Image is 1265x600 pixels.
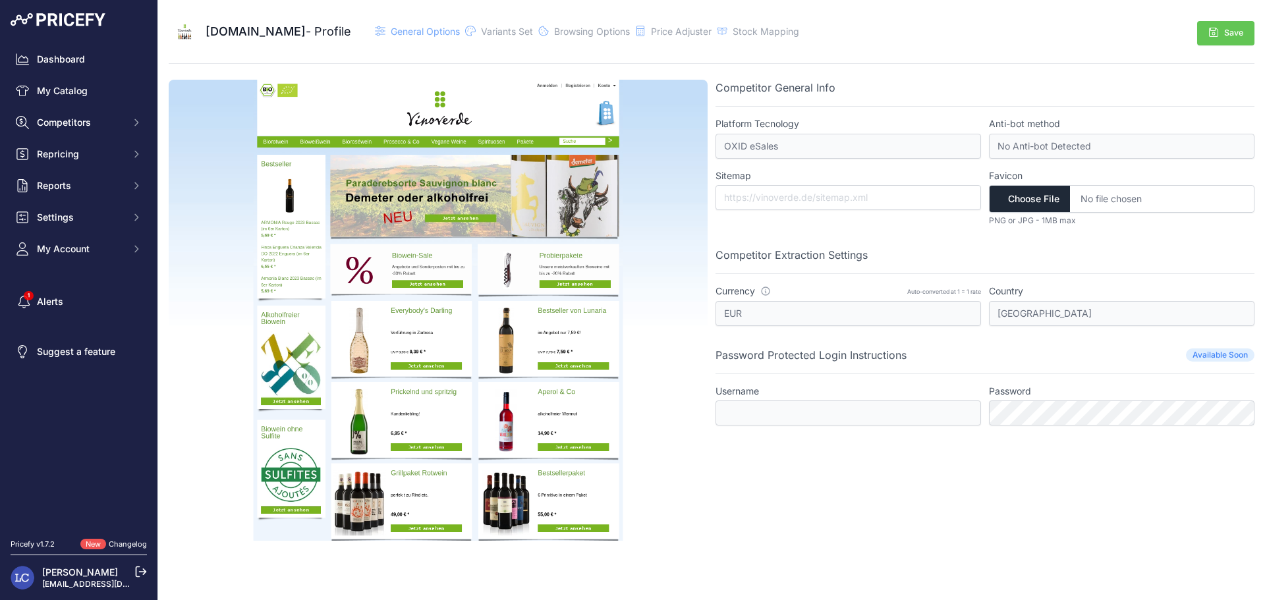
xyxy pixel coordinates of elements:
span: My Account [37,242,123,256]
span: Variants Set [481,26,533,37]
span: Browsing Options [554,26,630,37]
p: Competitor Extraction Settings [716,247,1254,263]
p: Password Protected Login Instructions [716,347,907,363]
a: [EMAIL_ADDRESS][DOMAIN_NAME] [42,579,180,589]
a: Changelog [109,539,147,549]
span: Available Soon [1186,348,1254,362]
input: https://vinoverde.de/sitemap.xml [716,185,981,210]
span: Price Adjuster [651,26,712,37]
label: Currency [716,285,771,298]
a: Suggest a feature [11,340,147,364]
a: My Catalog [11,79,147,103]
p: PNG or JPG - 1MB max [989,215,1254,226]
button: Reports [11,174,147,198]
a: Dashboard [11,47,147,71]
img: Screenshot vinoverde.de [169,80,708,541]
button: Repricing [11,142,147,166]
div: Pricefy v1.7.2 [11,539,55,550]
span: Stock Mapping [733,26,799,37]
span: [DOMAIN_NAME] [206,24,306,38]
a: [PERSON_NAME] [42,566,118,578]
span: General Options [391,26,460,37]
div: - Profile [206,22,351,41]
label: Password [989,385,1254,398]
button: My Account [11,237,147,261]
label: Favicon [989,169,1254,182]
label: Sitemap [716,169,981,182]
button: Save [1197,21,1254,45]
span: Reports [37,179,123,192]
button: Settings [11,205,147,229]
span: Settings [37,211,123,224]
button: Competitors [11,111,147,134]
span: Competitors [37,116,123,129]
label: Username [716,385,981,398]
nav: Sidebar [11,47,147,523]
img: Pricefy Logo [11,13,105,26]
p: Competitor General Info [716,80,1254,95]
label: Platform Tecnology [716,117,981,130]
span: New [80,539,106,550]
div: Auto-converted at 1 = 1 rate [907,287,981,296]
span: Repricing [37,148,123,161]
a: Alerts [11,290,147,314]
label: Country [989,285,1254,298]
img: vinoverde.de.png [169,16,200,47]
label: Anti-bot method [989,117,1254,130]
